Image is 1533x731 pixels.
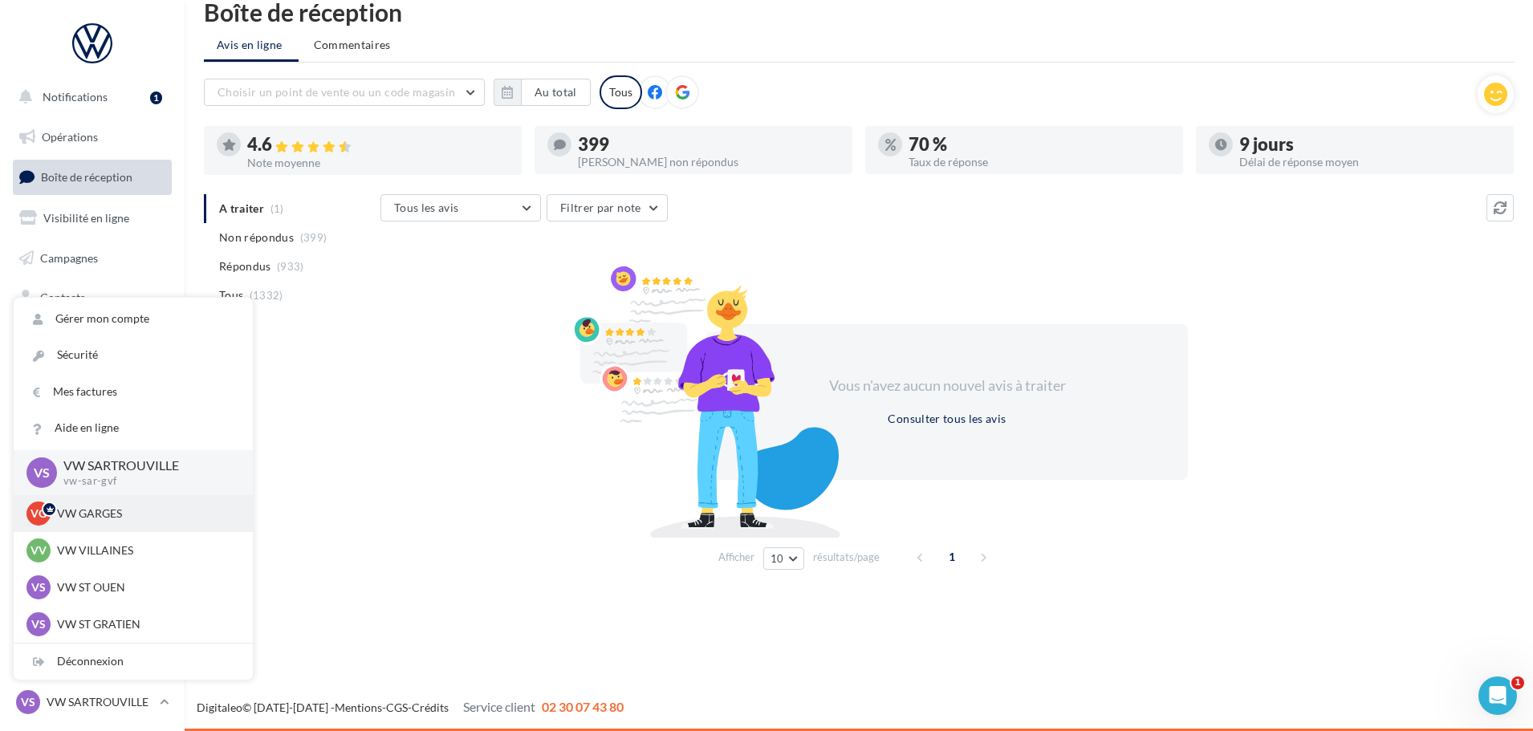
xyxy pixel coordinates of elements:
span: Répondus [219,258,271,274]
span: VG [30,506,47,522]
a: Crédits [412,701,449,714]
span: Non répondus [219,229,294,246]
span: VS [21,694,35,710]
a: Campagnes [10,242,175,275]
div: 1 [150,91,162,104]
a: PLV et print personnalisable [10,400,175,448]
p: VW ST GRATIEN [57,616,234,632]
div: Tous [600,75,642,109]
p: VW GARGES [57,506,234,522]
span: Visibilité en ligne [43,211,129,225]
iframe: Intercom live chat [1478,676,1517,715]
a: Opérations [10,120,175,154]
span: VV [30,542,47,558]
span: 1 [939,544,965,570]
span: Contacts [40,290,85,304]
a: Gérer mon compte [14,301,253,337]
span: (399) [300,231,327,244]
span: (1332) [250,289,283,302]
a: Mes factures [14,374,253,410]
div: Vous n'avez aucun nouvel avis à traiter [809,376,1085,396]
div: Taux de réponse [909,156,1170,168]
span: VS [31,579,46,595]
button: 10 [763,547,804,570]
span: Afficher [718,550,754,565]
button: Au total [494,79,591,106]
a: Boîte de réception [10,160,175,194]
span: 1 [1511,676,1524,689]
span: Boîte de réception [41,170,132,184]
span: résultats/page [813,550,880,565]
a: Sécurité [14,337,253,373]
div: Déconnexion [14,644,253,680]
button: Au total [521,79,591,106]
span: © [DATE]-[DATE] - - - [197,701,624,714]
p: vw-sar-gvf [63,474,227,489]
button: Filtrer par note [547,194,668,221]
button: Consulter tous les avis [881,409,1012,428]
a: Contacts [10,281,175,315]
span: Tous les avis [394,201,459,214]
p: VW ST OUEN [57,579,234,595]
p: VW SARTROUVILLE [47,694,153,710]
a: Calendrier [10,361,175,395]
span: Notifications [43,90,108,104]
span: Commentaires [314,37,391,53]
div: 4.6 [247,136,509,154]
div: Note moyenne [247,157,509,169]
div: 9 jours [1239,136,1501,153]
span: Tous [219,287,243,303]
span: 10 [771,552,784,565]
span: VS [34,463,50,481]
p: VW VILLAINES [57,542,234,558]
button: Choisir un point de vente ou un code magasin [204,79,485,106]
a: Aide en ligne [14,410,253,446]
a: Visibilité en ligne [10,201,175,235]
a: Campagnes DataOnDemand [10,454,175,502]
span: 02 30 07 43 80 [542,699,624,714]
div: 399 [578,136,840,153]
a: Médiathèque [10,321,175,355]
div: 70 % [909,136,1170,153]
span: Choisir un point de vente ou un code magasin [218,85,455,99]
a: CGS [386,701,408,714]
a: Mentions [335,701,382,714]
span: Service client [463,699,535,714]
span: (933) [277,260,304,273]
div: [PERSON_NAME] non répondus [578,156,840,168]
button: Notifications 1 [10,80,169,114]
span: VS [31,616,46,632]
div: Délai de réponse moyen [1239,156,1501,168]
span: Opérations [42,130,98,144]
a: Digitaleo [197,701,242,714]
button: Tous les avis [380,194,541,221]
a: VS VW SARTROUVILLE [13,687,172,717]
span: Campagnes [40,250,98,264]
p: VW SARTROUVILLE [63,457,227,475]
